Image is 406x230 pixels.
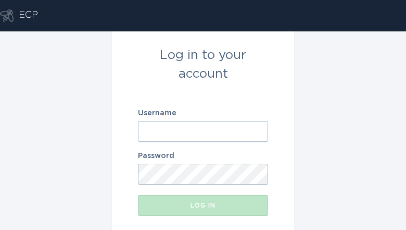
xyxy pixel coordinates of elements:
div: ECP [19,9,38,22]
div: Log in to your account [138,46,268,83]
button: Log in [138,195,268,216]
label: Username [138,110,268,117]
label: Password [138,152,268,160]
div: Log in [143,202,263,209]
